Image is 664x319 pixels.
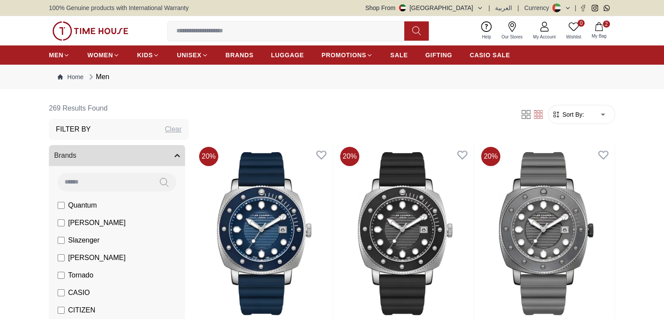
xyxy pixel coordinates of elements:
span: Quantum [68,200,97,211]
img: United Arab Emirates [399,4,406,11]
a: 0Wishlist [561,20,586,42]
span: Brands [54,150,76,161]
input: Slazenger [58,237,65,244]
a: Our Stores [496,20,528,42]
a: GIFTING [425,47,452,63]
span: 2 [603,21,610,28]
a: CASIO SALE [470,47,510,63]
div: Men [87,72,109,82]
span: GIFTING [425,51,452,59]
span: KIDS [137,51,153,59]
span: Sort By: [561,110,584,119]
span: 20 % [481,147,500,166]
span: [PERSON_NAME] [68,218,126,228]
div: Clear [165,124,182,135]
span: | [575,3,576,12]
a: KIDS [137,47,159,63]
button: Brands [49,145,185,166]
span: 0 [578,20,585,27]
button: Shop From[GEOGRAPHIC_DATA] [365,3,483,12]
a: LUGGAGE [271,47,304,63]
nav: Breadcrumb [49,65,615,89]
span: 100% Genuine products with International Warranty [49,3,189,12]
span: SALE [390,51,408,59]
span: LUGGAGE [271,51,304,59]
span: CASIO SALE [470,51,510,59]
input: [PERSON_NAME] [58,219,65,226]
span: 20 % [340,147,359,166]
input: CASIO [58,289,65,296]
span: | [489,3,490,12]
a: Help [477,20,496,42]
span: PROMOTIONS [321,51,366,59]
span: Help [478,34,495,40]
a: Home [58,73,83,81]
input: [PERSON_NAME] [58,254,65,261]
span: 20 % [199,147,218,166]
a: SALE [390,47,408,63]
span: CASIO [68,288,90,298]
img: ... [52,21,128,41]
span: [PERSON_NAME] [68,253,126,263]
button: 2My Bag [586,21,612,41]
h3: Filter By [56,124,91,135]
span: My Account [530,34,559,40]
a: Facebook [580,5,586,11]
a: UNISEX [177,47,208,63]
a: MEN [49,47,70,63]
span: MEN [49,51,63,59]
div: Currency [524,3,553,12]
span: BRANDS [226,51,254,59]
button: العربية [495,3,512,12]
input: Quantum [58,202,65,209]
h6: 269 Results Found [49,98,189,119]
a: PROMOTIONS [321,47,373,63]
span: Tornado [68,270,93,281]
span: My Bag [588,33,610,39]
a: Instagram [592,5,598,11]
span: UNISEX [177,51,201,59]
a: WOMEN [87,47,120,63]
input: CITIZEN [58,307,65,314]
input: Tornado [58,272,65,279]
span: WOMEN [87,51,113,59]
button: Sort By: [552,110,584,119]
span: Slazenger [68,235,100,246]
span: | [517,3,519,12]
a: BRANDS [226,47,254,63]
a: Whatsapp [603,5,610,11]
span: CITIZEN [68,305,95,316]
span: Our Stores [498,34,526,40]
span: Wishlist [563,34,585,40]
